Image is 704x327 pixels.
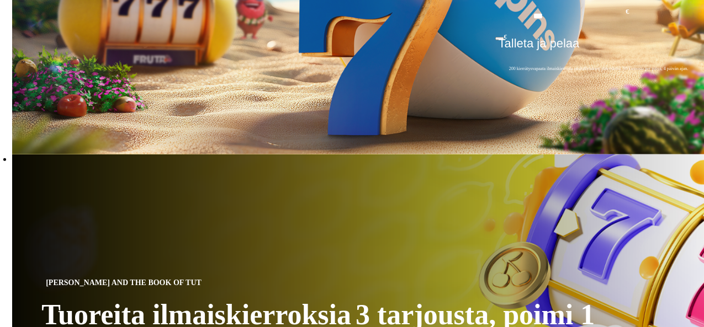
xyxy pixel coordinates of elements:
span: Talleta ja pelaa [499,36,580,58]
span: € [504,33,507,40]
span: [PERSON_NAME] and the Book of Tut [41,276,206,290]
span: € [626,7,629,17]
span: 200 kierrätysvapaata ilmaiskierrosta ensitalletuksen yhteydessä. 50 kierrosta per päivä, 4 päivän... [495,66,702,72]
button: Talleta ja pelaa [495,36,702,59]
